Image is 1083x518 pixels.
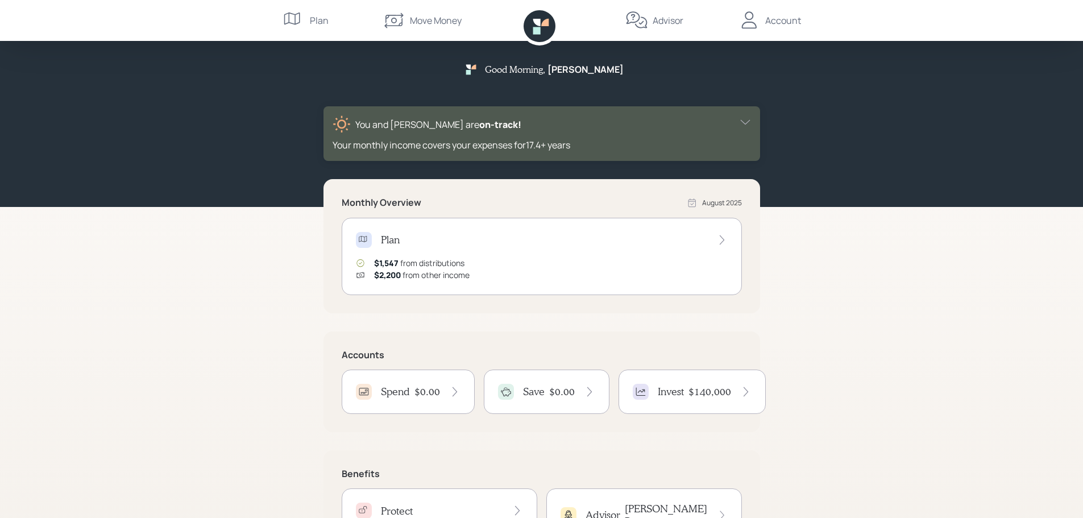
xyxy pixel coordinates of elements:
div: August 2025 [702,198,742,208]
h5: Accounts [342,350,742,360]
div: Account [765,14,801,27]
h5: Monthly Overview [342,197,421,208]
h4: $0.00 [414,386,440,398]
span: on‑track! [479,118,521,131]
h4: Save [523,386,545,398]
div: Advisor [653,14,683,27]
span: $1,547 [374,258,399,268]
h4: Invest [658,386,684,398]
div: Move Money [410,14,462,27]
img: sunny-XHVQM73Q.digested.png [333,115,351,134]
div: Plan [310,14,329,27]
h4: $140,000 [688,386,731,398]
h4: Protect [381,505,413,517]
h4: $0.00 [549,386,575,398]
h5: Benefits [342,469,742,479]
div: from other income [374,269,470,281]
h5: Good Morning , [485,64,545,74]
h4: Spend [381,386,410,398]
h5: [PERSON_NAME] [547,64,624,75]
div: Your monthly income covers your expenses for 17.4 + years [333,138,751,152]
div: You and [PERSON_NAME] are [355,118,521,131]
span: $2,200 [374,270,401,280]
div: from distributions [374,257,464,269]
h4: Plan [381,234,400,246]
